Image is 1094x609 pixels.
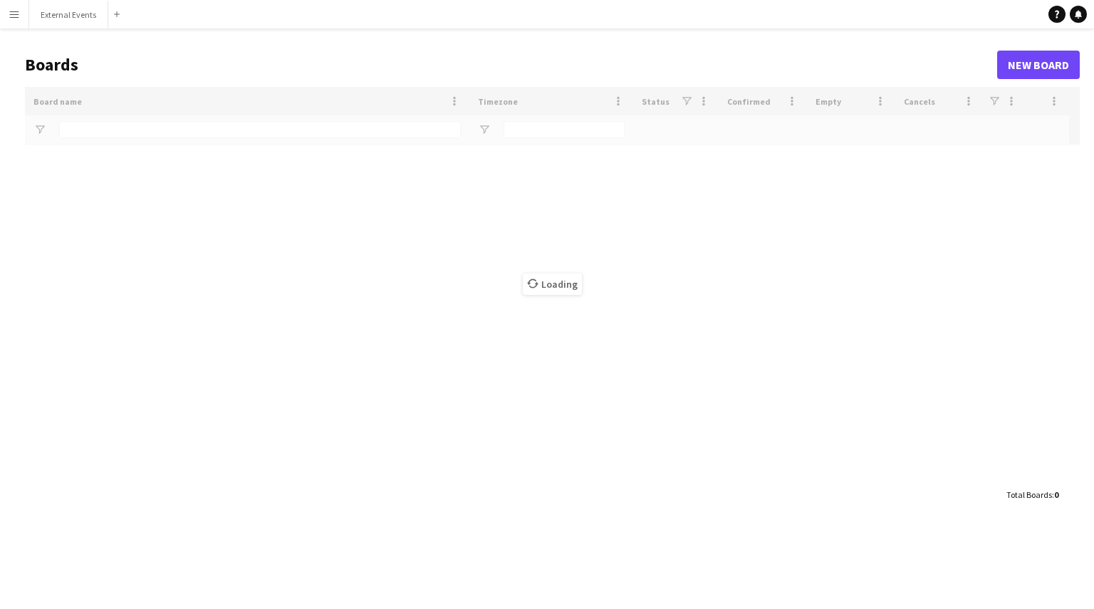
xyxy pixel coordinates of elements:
[25,54,997,76] h1: Boards
[1006,481,1058,509] div: :
[997,51,1080,79] a: New Board
[29,1,108,28] button: External Events
[1054,489,1058,500] span: 0
[1006,489,1052,500] span: Total Boards
[523,274,582,295] span: Loading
